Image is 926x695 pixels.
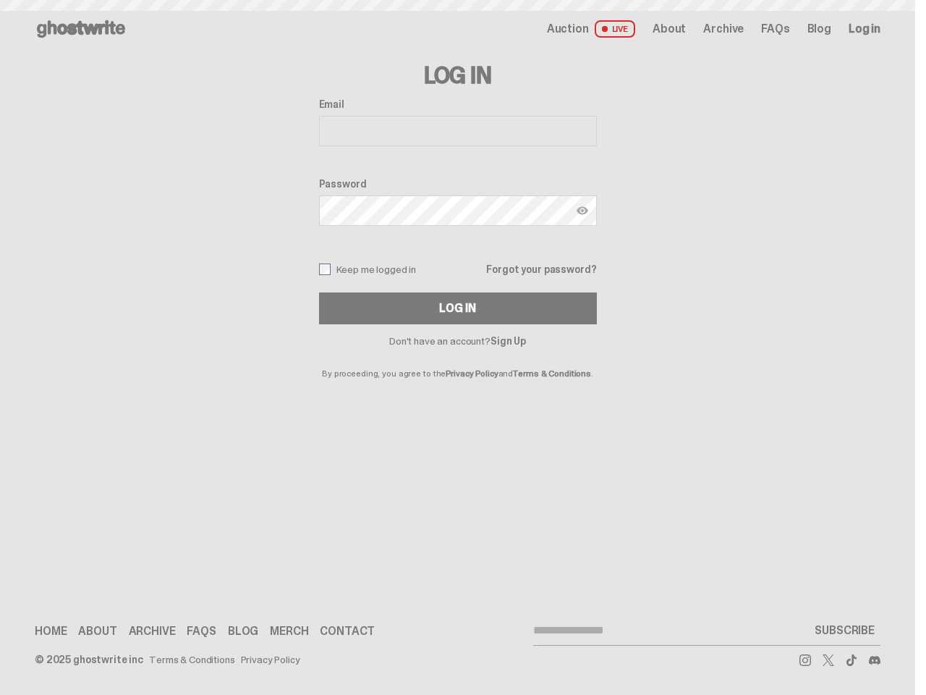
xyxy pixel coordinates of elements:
button: SUBSCRIBE [809,616,880,645]
a: FAQs [187,625,216,637]
button: Log In [319,292,597,324]
span: Auction [547,23,589,35]
div: © 2025 ghostwrite inc [35,654,143,665]
a: Blog [807,23,831,35]
a: Sign Up [490,334,526,347]
a: Contact [320,625,375,637]
p: Don't have an account? [319,336,597,346]
a: About [653,23,686,35]
input: Keep me logged in [319,264,331,275]
a: Log in [849,23,880,35]
label: Keep me logged in [319,264,417,275]
p: By proceeding, you agree to the and . [319,346,597,378]
a: Privacy Policy [446,368,498,379]
a: Archive [703,23,744,35]
a: FAQs [761,23,789,35]
label: Email [319,98,597,110]
div: Log In [439,303,475,314]
img: Show password [577,205,588,216]
h3: Log In [319,64,597,87]
a: Auction LIVE [547,20,635,38]
a: Blog [228,625,258,637]
a: About [78,625,116,637]
label: Password [319,178,597,190]
a: Merch [270,625,308,637]
a: Forgot your password? [486,264,596,274]
a: Privacy Policy [241,654,300,665]
span: LIVE [595,20,636,38]
a: Terms & Conditions [149,654,234,665]
a: Archive [129,625,176,637]
a: Terms & Conditions [513,368,591,379]
a: Home [35,625,67,637]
